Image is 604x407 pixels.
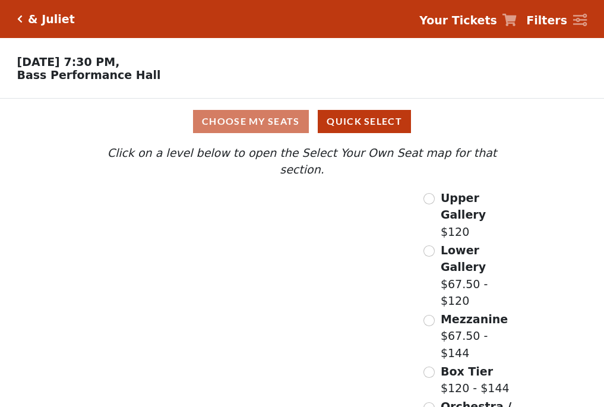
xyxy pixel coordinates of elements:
path: Lower Gallery - Seats Available: 91 [151,222,292,266]
h5: & Juliet [28,12,75,26]
p: Click on a level below to open the Select Your Own Seat map for that section. [84,144,520,178]
span: Lower Gallery [441,244,486,274]
strong: Filters [526,14,567,27]
button: Quick Select [318,110,411,133]
path: Upper Gallery - Seats Available: 163 [141,195,274,228]
strong: Your Tickets [419,14,497,27]
a: Your Tickets [419,12,517,29]
label: $120 - $144 [441,363,510,397]
label: $67.50 - $144 [441,311,520,362]
span: Upper Gallery [441,191,486,222]
label: $67.50 - $120 [441,242,520,310]
span: Mezzanine [441,313,508,326]
label: $120 [441,190,520,241]
span: Box Tier [441,365,493,378]
a: Click here to go back to filters [17,15,23,23]
a: Filters [526,12,587,29]
path: Orchestra / Parterre Circle - Seats Available: 36 [215,306,350,387]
